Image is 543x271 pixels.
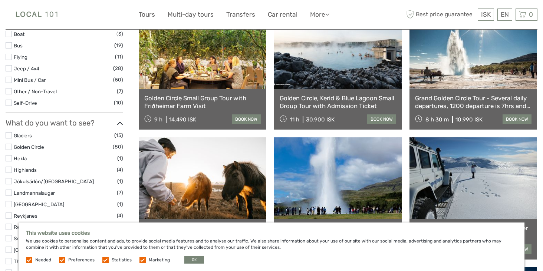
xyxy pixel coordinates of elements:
[68,257,95,263] label: Preferences
[114,41,123,50] span: (19)
[14,54,27,60] a: Flying
[117,165,123,174] span: (4)
[117,177,123,185] span: (1)
[139,9,155,20] a: Tours
[306,116,335,123] div: 30.900 ISK
[112,257,132,263] label: Statistics
[14,133,32,138] a: Glaciers
[149,257,170,263] label: Marketing
[14,66,39,71] a: Jeep / 4x4
[10,13,84,19] p: We're away right now. Please check back later!
[6,6,69,24] img: Local 101
[226,9,255,20] a: Transfers
[14,88,57,94] a: Other / Non-Travel
[117,154,123,163] span: (1)
[405,9,476,21] span: Best price guarantee
[415,94,532,110] a: Grand Golden Circle Tour - Several daily departures, 1200 departure is 7hrs and does not include ...
[35,257,51,263] label: Needed
[14,100,37,106] a: Self-Drive
[14,144,44,150] a: Golden Circle
[113,64,123,73] span: (28)
[154,116,162,123] span: 9 h
[425,116,449,123] span: 8 h 30 m
[481,11,491,18] span: ISK
[367,114,396,124] a: book now
[14,247,64,253] a: [GEOGRAPHIC_DATA]
[497,9,512,21] div: EN
[14,43,23,48] a: Bus
[85,11,94,20] button: Open LiveChat chat widget
[117,211,123,220] span: (4)
[310,9,329,20] a: More
[114,131,123,140] span: (15)
[114,98,123,107] span: (10)
[113,143,123,151] span: (80)
[14,155,27,161] a: Hekla
[455,116,483,123] div: 10.990 ISK
[528,11,534,18] span: 0
[14,224,45,230] a: Reykjavík City
[14,190,55,196] a: Landmannalaugar
[14,258,47,264] a: Thermal Baths
[268,9,297,20] a: Car rental
[117,188,123,197] span: (7)
[14,77,46,83] a: Mini Bus / Car
[169,116,196,123] div: 14.490 ISK
[116,30,123,38] span: (3)
[184,256,204,264] button: OK
[290,116,299,123] span: 11 h
[232,114,261,124] a: book now
[168,9,214,20] a: Multi-day tours
[14,31,24,37] a: Boat
[14,167,37,173] a: Highlands
[26,230,517,236] h5: This website uses cookies
[6,118,123,127] h3: What do you want to see?
[280,94,396,110] a: Golden Circle, Kerid & Blue Lagoon Small Group Tour with Admission Ticket
[14,235,42,241] a: Snæfellsnes
[14,178,94,184] a: Jökulsárlón/[GEOGRAPHIC_DATA]
[19,223,524,271] div: We use cookies to personalise content and ads, to provide social media features and to analyse ou...
[14,201,64,207] a: [GEOGRAPHIC_DATA]
[503,114,532,124] a: book now
[14,213,37,219] a: Reykjanes
[117,200,123,208] span: (1)
[115,53,123,61] span: (11)
[117,87,123,96] span: (7)
[113,76,123,84] span: (50)
[144,94,261,110] a: Golden Circle Small Group Tour with Friðheimar Farm Visit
